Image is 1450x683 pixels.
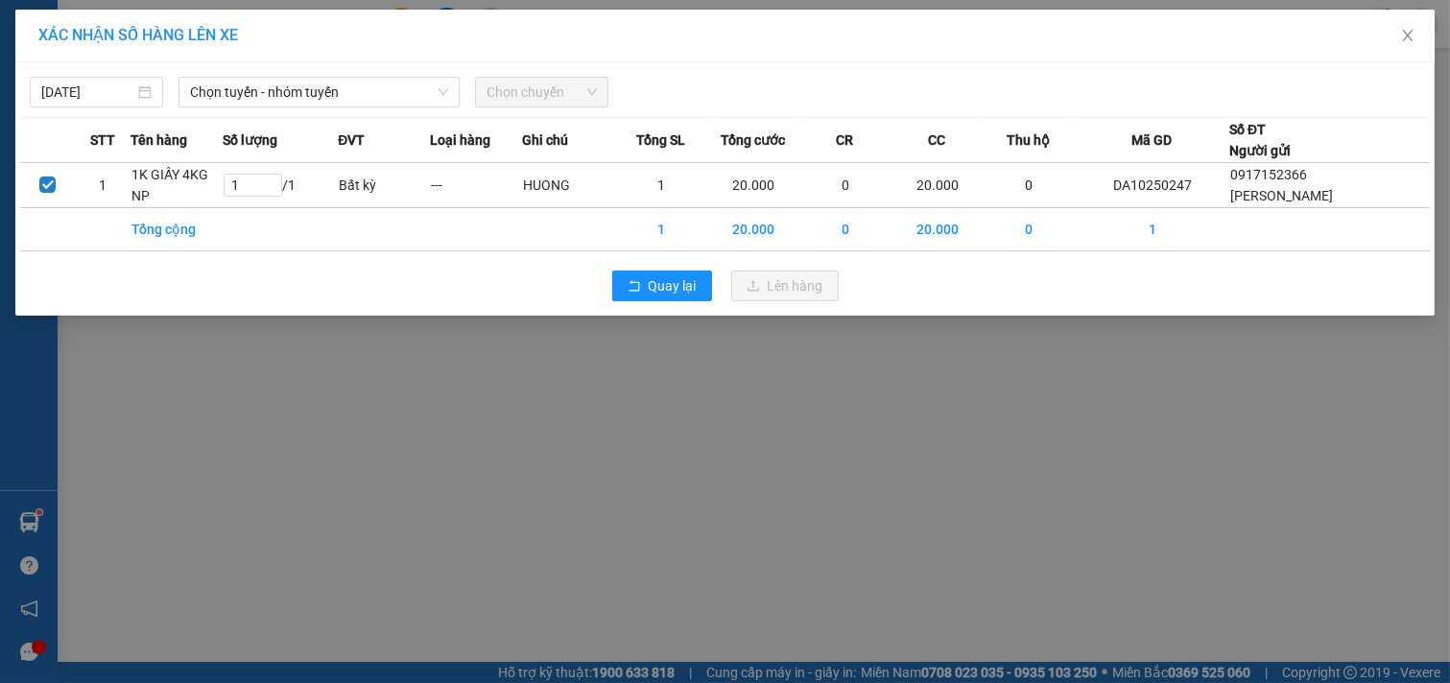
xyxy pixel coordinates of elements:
[1229,119,1291,161] div: Số ĐT Người gửi
[487,78,597,106] span: Chọn chuyến
[891,208,984,251] td: 20.000
[131,208,223,251] td: Tổng cộng
[131,130,187,151] span: Tên hàng
[928,130,945,151] span: CC
[90,130,115,151] span: STT
[799,163,891,208] td: 0
[1075,208,1229,251] td: 1
[1075,163,1229,208] td: DA10250247
[731,271,839,301] button: uploadLên hàng
[891,163,984,208] td: 20.000
[628,279,641,294] span: rollback
[721,130,785,151] span: Tổng cước
[636,130,685,151] span: Tổng SL
[615,208,707,251] td: 1
[430,163,522,208] td: ---
[41,82,134,103] input: 15/10/2025
[75,163,130,208] td: 1
[223,130,277,151] span: Số lượng
[1230,167,1307,182] span: 0917152366
[522,130,568,151] span: Ghi chú
[430,130,490,151] span: Loại hàng
[799,208,891,251] td: 0
[338,163,430,208] td: Bất kỳ
[14,124,150,188] div: 30.000
[522,163,616,208] td: HUONG
[160,16,355,59] div: [GEOGRAPHIC_DATA]
[338,130,365,151] span: ĐVT
[1131,130,1172,151] span: Mã GD
[707,163,799,208] td: 20.000
[223,163,339,208] td: / 1
[160,59,355,82] div: GIANG NHI
[836,130,853,151] span: CR
[14,124,150,165] span: Đã [PERSON_NAME] :
[1400,28,1415,43] span: close
[983,163,1075,208] td: 0
[38,26,238,44] span: XÁC NHẬN SỐ HÀNG LÊN XE
[16,16,147,62] div: Trạm Đông Á
[707,208,799,251] td: 20.000
[160,16,206,36] span: Nhận:
[1381,10,1435,63] button: Close
[615,163,707,208] td: 1
[612,271,712,301] button: rollbackQuay lại
[131,163,223,208] td: 1K GIẤY 4KG NP
[1007,130,1050,151] span: Thu hộ
[16,62,147,85] div: DÌ 7 TG
[438,86,449,98] span: down
[16,18,46,38] span: Gửi:
[649,275,697,296] span: Quay lại
[190,78,448,106] span: Chọn tuyến - nhóm tuyến
[1230,188,1333,203] span: [PERSON_NAME]
[983,208,1075,251] td: 0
